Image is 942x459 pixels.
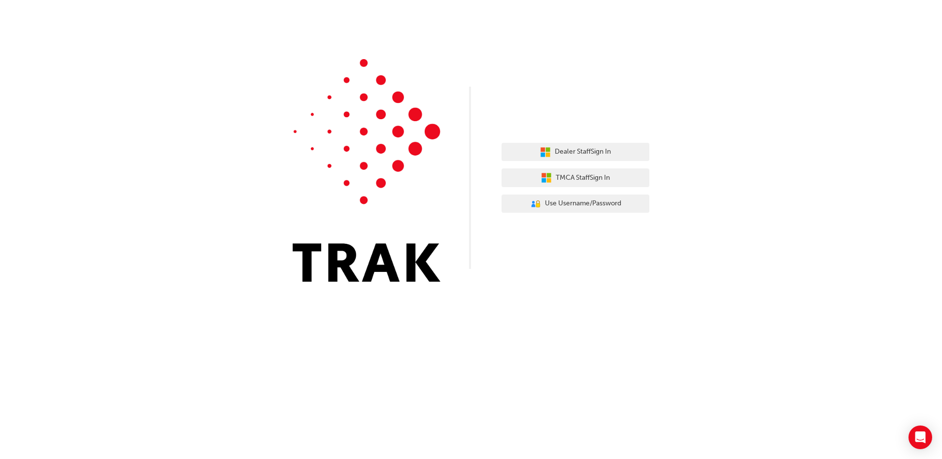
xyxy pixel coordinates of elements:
[502,195,649,213] button: Use Username/Password
[502,168,649,187] button: TMCA StaffSign In
[293,59,440,282] img: Trak
[908,426,932,449] div: Open Intercom Messenger
[545,198,621,209] span: Use Username/Password
[556,172,610,184] span: TMCA Staff Sign In
[502,143,649,162] button: Dealer StaffSign In
[555,146,611,158] span: Dealer Staff Sign In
